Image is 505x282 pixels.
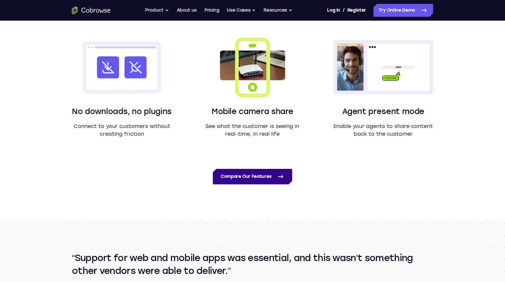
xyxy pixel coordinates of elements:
[333,106,433,117] h3: Agent present mode
[343,6,345,14] span: /
[203,122,302,138] p: See what the customer is seeing in real-time, in real life
[204,4,219,17] a: Pricing
[333,37,433,98] img: An agent to the left presenting their screen to a customer
[72,251,433,277] q: Support for web and mobile apps was essential, and this wasn’t something other vendors were able ...
[72,37,172,98] img: A browser window with two icons crossed out: download and plugin
[145,4,169,17] button: Product
[72,106,172,117] h3: No downloads, no plugins
[333,122,433,138] p: Enable your agents to share content back to the customer
[203,37,302,98] img: An image representation of a mobile phone capturing video from its camera
[177,4,197,17] a: About us
[347,4,366,17] a: Register
[72,6,111,14] a: Go to the home page
[213,169,292,184] a: Compare Our Features
[203,106,302,117] h3: Mobile camera share
[263,4,292,17] button: Resources
[72,122,172,138] p: Connect to your customers without creating friction
[327,4,340,17] a: Log In
[227,4,256,17] button: Use Cases
[373,4,433,17] a: Try Online Demo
